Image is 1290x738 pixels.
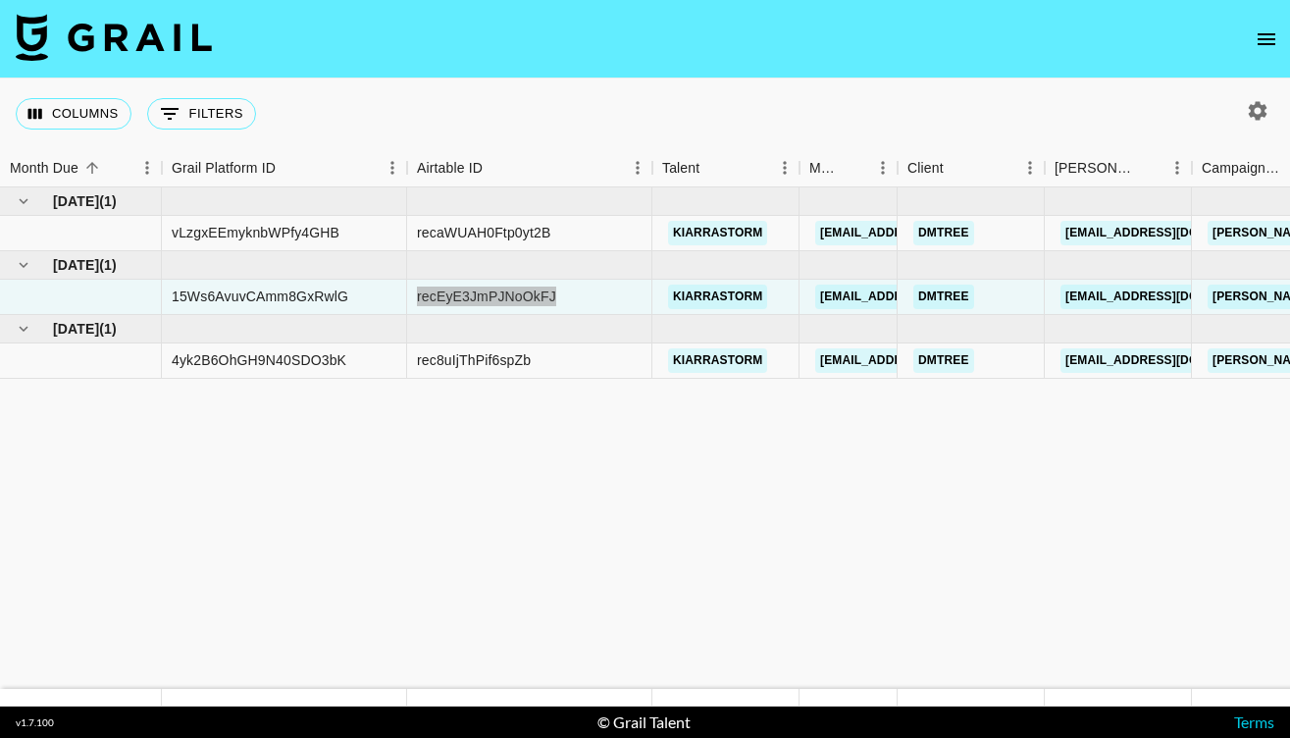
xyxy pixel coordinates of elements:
a: Dmtree [913,285,974,309]
a: kiarrastorm [668,285,767,309]
button: Menu [132,153,162,183]
a: kiarrastorm [668,221,767,245]
button: Menu [770,153,800,183]
div: Booker [1045,149,1192,187]
a: [EMAIL_ADDRESS][DOMAIN_NAME] [815,348,1035,373]
span: ( 1 ) [99,191,117,211]
span: [DATE] [53,319,99,339]
div: 4yk2B6OhGH9N40SDO3bK [172,350,346,370]
div: 15Ws6AvuvCAmm8GxRwlG [172,287,348,306]
div: Month Due [10,149,78,187]
div: Client [907,149,944,187]
a: Dmtree [913,348,974,373]
button: Menu [1015,153,1045,183]
button: hide children [10,187,37,215]
div: recaWUAH0Ftp0yt2B [417,223,550,242]
div: v 1.7.100 [16,716,54,729]
button: Sort [483,154,510,182]
button: Sort [944,154,971,182]
div: Manager [809,149,841,187]
button: Sort [78,154,106,182]
button: Menu [868,153,898,183]
a: [EMAIL_ADDRESS][DOMAIN_NAME] [815,285,1035,309]
button: Menu [378,153,407,183]
span: [DATE] [53,255,99,275]
span: ( 1 ) [99,319,117,339]
button: Sort [276,154,303,182]
div: Manager [800,149,898,187]
div: Grail Platform ID [162,149,407,187]
div: vLzgxEEmyknbWPfy4GHB [172,223,339,242]
a: Terms [1234,712,1274,731]
img: Grail Talent [16,14,212,61]
span: [DATE] [53,191,99,211]
div: Talent [662,149,699,187]
a: kiarrastorm [668,348,767,373]
div: rec8uIjThPif6spZb [417,350,531,370]
button: Sort [1135,154,1162,182]
a: [EMAIL_ADDRESS][DOMAIN_NAME] [1060,348,1280,373]
div: © Grail Talent [597,712,691,732]
div: Airtable ID [417,149,483,187]
button: Menu [623,153,652,183]
button: open drawer [1247,20,1286,59]
button: Select columns [16,98,131,130]
button: Show filters [147,98,256,130]
button: Sort [841,154,868,182]
span: ( 1 ) [99,255,117,275]
a: Dmtree [913,221,974,245]
button: Menu [1162,153,1192,183]
div: Client [898,149,1045,187]
div: recEyE3JmPJNoOkFJ [417,287,556,306]
button: Sort [699,154,727,182]
div: [PERSON_NAME] [1055,149,1135,187]
div: Talent [652,149,800,187]
a: [EMAIL_ADDRESS][DOMAIN_NAME] [1060,285,1280,309]
button: hide children [10,315,37,343]
div: Airtable ID [407,149,652,187]
a: [EMAIL_ADDRESS][DOMAIN_NAME] [815,221,1035,245]
div: Grail Platform ID [172,149,276,187]
a: [EMAIL_ADDRESS][DOMAIN_NAME] [1060,221,1280,245]
button: hide children [10,251,37,279]
div: Campaign (Type) [1202,149,1282,187]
